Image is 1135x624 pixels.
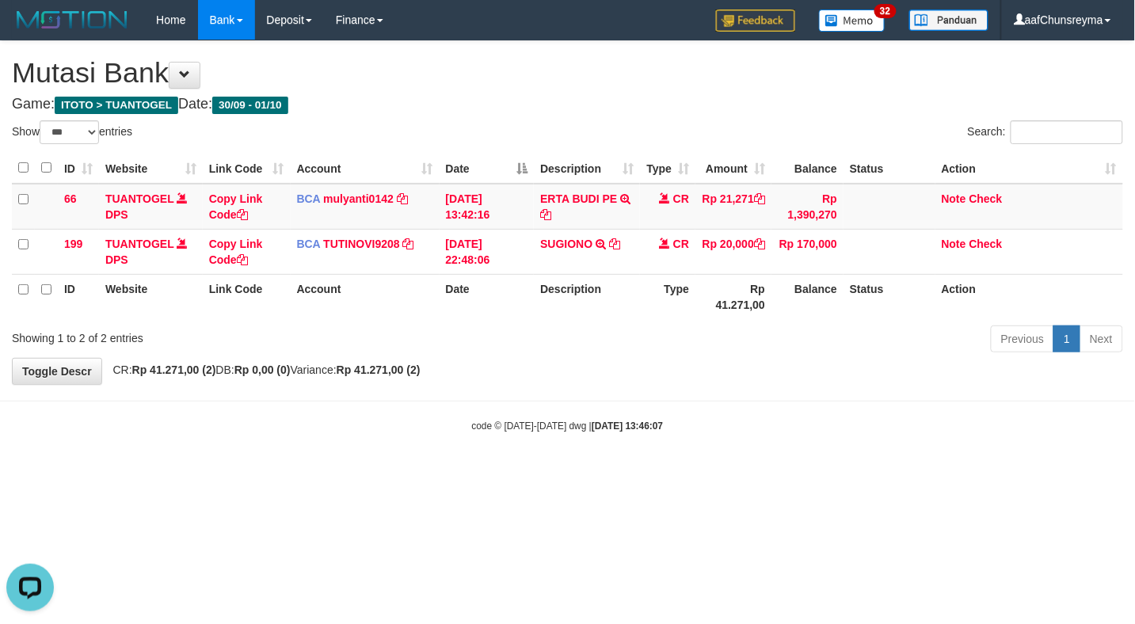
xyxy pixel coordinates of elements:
[403,238,414,250] a: Copy TUTINOVI9208 to clipboard
[874,4,896,18] span: 32
[64,192,77,205] span: 66
[58,153,99,184] th: ID: activate to sort column ascending
[1053,325,1080,352] a: 1
[935,153,1123,184] th: Action: activate to sort column ascending
[105,192,174,205] a: TUANTOGEL
[105,238,174,250] a: TUANTOGEL
[968,120,1123,144] label: Search:
[297,238,321,250] span: BCA
[771,153,844,184] th: Balance
[844,153,935,184] th: Status
[203,153,291,184] th: Link Code: activate to sort column ascending
[209,192,263,221] a: Copy Link Code
[1080,325,1123,352] a: Next
[40,120,99,144] select: Showentries
[942,192,966,205] a: Note
[844,274,935,319] th: Status
[12,324,461,346] div: Showing 1 to 2 of 2 entries
[212,97,288,114] span: 30/09 - 01/10
[754,238,765,250] a: Copy Rp 20,000 to clipboard
[105,363,421,376] span: CR: DB: Variance:
[440,274,535,319] th: Date
[291,153,440,184] th: Account: activate to sort column ascending
[440,153,535,184] th: Date: activate to sort column descending
[716,10,795,32] img: Feedback.jpg
[771,274,844,319] th: Balance
[12,358,102,385] a: Toggle Descr
[935,274,1123,319] th: Action
[323,192,394,205] a: mulyanti0142
[991,325,1054,352] a: Previous
[12,8,132,32] img: MOTION_logo.png
[771,184,844,230] td: Rp 1,390,270
[540,238,592,250] a: SUGIONO
[695,229,771,274] td: Rp 20,000
[695,153,771,184] th: Amount: activate to sort column ascending
[337,363,421,376] strong: Rp 41.271,00 (2)
[397,192,408,205] a: Copy mulyanti0142 to clipboard
[771,229,844,274] td: Rp 170,000
[640,153,695,184] th: Type: activate to sort column ascending
[203,274,291,319] th: Link Code
[440,229,535,274] td: [DATE] 22:48:06
[55,97,178,114] span: ITOTO > TUANTOGEL
[754,192,765,205] a: Copy Rp 21,271 to clipboard
[64,238,82,250] span: 199
[132,363,216,376] strong: Rp 41.271,00 (2)
[99,184,203,230] td: DPS
[592,420,663,432] strong: [DATE] 13:46:07
[472,420,664,432] small: code © [DATE]-[DATE] dwg |
[12,57,1123,89] h1: Mutasi Bank
[12,97,1123,112] h4: Game: Date:
[673,192,689,205] span: CR
[540,208,551,221] a: Copy ERTA BUDI PE to clipboard
[909,10,988,31] img: panduan.png
[673,238,689,250] span: CR
[609,238,620,250] a: Copy SUGIONO to clipboard
[640,274,695,319] th: Type
[291,274,440,319] th: Account
[540,192,617,205] a: ERTA BUDI PE
[534,153,640,184] th: Description: activate to sort column ascending
[99,274,203,319] th: Website
[1011,120,1123,144] input: Search:
[99,229,203,274] td: DPS
[99,153,203,184] th: Website: activate to sort column ascending
[534,274,640,319] th: Description
[942,238,966,250] a: Note
[6,6,54,54] button: Open LiveChat chat widget
[440,184,535,230] td: [DATE] 13:42:16
[695,184,771,230] td: Rp 21,271
[234,363,291,376] strong: Rp 0,00 (0)
[297,192,321,205] span: BCA
[323,238,399,250] a: TUTINOVI9208
[58,274,99,319] th: ID
[969,192,1003,205] a: Check
[695,274,771,319] th: Rp 41.271,00
[819,10,886,32] img: Button%20Memo.svg
[12,120,132,144] label: Show entries
[969,238,1003,250] a: Check
[209,238,263,266] a: Copy Link Code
